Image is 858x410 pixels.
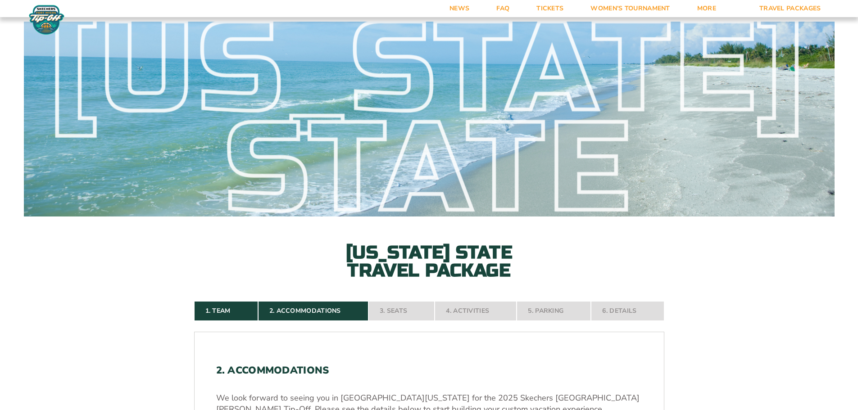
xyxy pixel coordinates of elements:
[194,301,258,321] a: 1. Team
[216,365,642,376] h2: 2. Accommodations
[24,23,835,215] div: [US_STATE] State
[27,5,66,35] img: Fort Myers Tip-Off
[330,243,528,279] h2: [US_STATE] State Travel Package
